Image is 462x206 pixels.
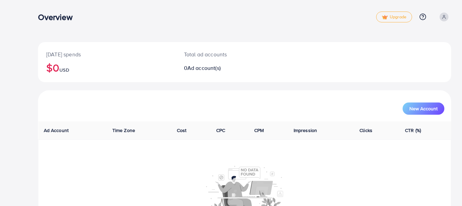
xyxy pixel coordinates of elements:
[187,64,221,72] span: Ad account(s)
[177,127,187,134] span: Cost
[216,127,225,134] span: CPC
[59,67,69,73] span: USD
[376,12,412,22] a: tickUpgrade
[382,15,406,20] span: Upgrade
[294,127,317,134] span: Impression
[403,102,444,115] button: New Account
[184,50,271,58] p: Total ad accounts
[254,127,264,134] span: CPM
[405,127,421,134] span: CTR (%)
[44,127,69,134] span: Ad Account
[112,127,135,134] span: Time Zone
[184,65,271,71] h2: 0
[38,12,78,22] h3: Overview
[409,106,438,111] span: New Account
[382,15,388,20] img: tick
[46,50,168,58] p: [DATE] spends
[359,127,372,134] span: Clicks
[46,61,168,74] h2: $0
